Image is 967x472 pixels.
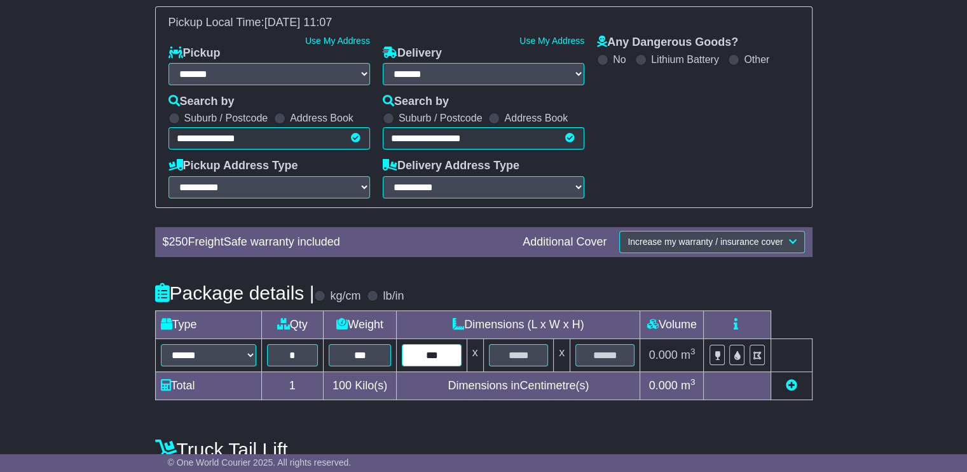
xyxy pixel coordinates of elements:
label: Address Book [290,112,353,124]
span: m [681,379,696,392]
h4: Package details | [155,282,315,303]
label: Other [744,53,769,66]
label: Delivery Address Type [383,159,519,173]
label: Search by [168,95,235,109]
button: Increase my warranty / insurance cover [619,231,804,253]
label: Search by [383,95,449,109]
td: Qty [261,310,323,338]
td: x [467,338,483,371]
label: Pickup [168,46,221,60]
label: kg/cm [330,289,360,303]
td: Total [155,371,261,399]
h4: Truck Tail Lift [155,439,813,460]
a: Use My Address [519,36,584,46]
label: Suburb / Postcode [399,112,483,124]
div: $ FreightSafe warranty included [156,235,517,249]
span: Increase my warranty / insurance cover [628,237,783,247]
div: Additional Cover [516,235,613,249]
div: Pickup Local Time: [162,16,806,30]
sup: 3 [690,377,696,387]
span: 0.000 [649,379,678,392]
label: No [613,53,626,66]
label: Delivery [383,46,442,60]
td: Volume [640,310,704,338]
td: Dimensions (L x W x H) [397,310,640,338]
label: Address Book [504,112,568,124]
span: © One World Courier 2025. All rights reserved. [168,457,352,468]
span: 250 [169,235,188,248]
span: 0.000 [649,349,678,361]
label: Lithium Battery [651,53,719,66]
label: Pickup Address Type [168,159,298,173]
a: Use My Address [305,36,370,46]
td: x [554,338,570,371]
td: Kilo(s) [323,371,397,399]
label: Suburb / Postcode [184,112,268,124]
td: Type [155,310,261,338]
span: 100 [333,379,352,392]
span: [DATE] 11:07 [264,16,333,29]
label: Any Dangerous Goods? [597,36,738,50]
sup: 3 [690,347,696,356]
td: Dimensions in Centimetre(s) [397,371,640,399]
span: m [681,349,696,361]
label: lb/in [383,289,404,303]
td: 1 [261,371,323,399]
td: Weight [323,310,397,338]
a: Add new item [786,379,797,392]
